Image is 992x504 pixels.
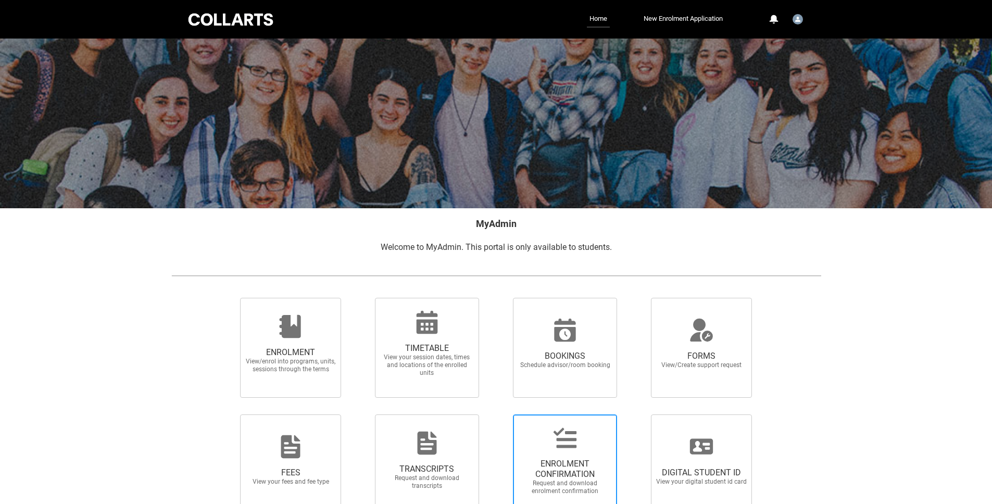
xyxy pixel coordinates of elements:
[656,468,747,478] span: DIGITAL STUDENT ID
[381,343,473,354] span: TIMETABLE
[587,11,610,28] a: Home
[790,10,806,27] button: User Profile Student.mhender.20230424
[519,361,611,369] span: Schedule advisor/room booking
[381,474,473,490] span: Request and download transcripts
[519,351,611,361] span: BOOKINGS
[381,242,612,252] span: Welcome to MyAdmin. This portal is only available to students.
[656,361,747,369] span: View/Create support request
[245,347,336,358] span: ENROLMENT
[381,354,473,377] span: View your session dates, times and locations of the enrolled units
[519,480,611,495] span: Request and download enrolment confirmation
[245,358,336,373] span: View/enrol into programs, units, sessions through the terms
[381,464,473,474] span: TRANSCRIPTS
[641,11,725,27] a: New Enrolment Application
[171,217,821,231] h2: MyAdmin
[245,468,336,478] span: FEES
[656,478,747,486] span: View your digital student id card
[793,14,803,24] img: Student.mhender.20230424
[245,478,336,486] span: View your fees and fee type
[519,459,611,480] span: ENROLMENT CONFIRMATION
[656,351,747,361] span: FORMS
